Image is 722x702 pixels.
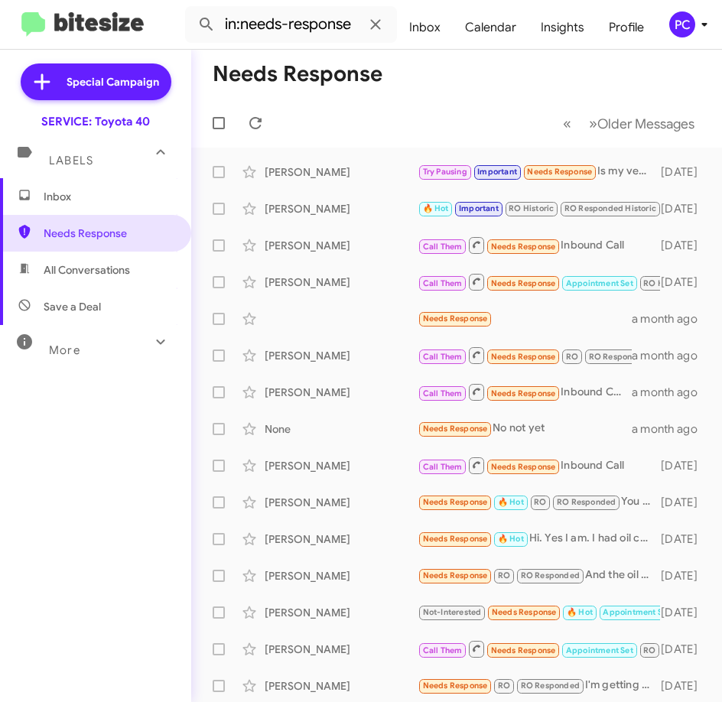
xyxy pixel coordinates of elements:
span: Needs Response [423,534,488,544]
button: PC [656,11,705,37]
span: Special Campaign [67,74,159,89]
span: Needs Response [491,462,556,472]
span: Important [477,167,517,177]
div: a month ago [632,348,710,363]
div: No not yet [418,420,632,437]
span: Needs Response [423,424,488,434]
div: [DATE] [660,678,710,694]
span: Call Them [423,242,463,252]
span: Inbox [44,189,174,204]
div: [DATE] [660,238,710,253]
div: [DATE] [660,531,710,547]
span: » [589,114,597,133]
div: [PERSON_NAME] [265,275,418,290]
span: RO Historic [643,278,688,288]
div: You may want to check your records because I just had it there [DATE] morning, [DATE] [418,493,660,511]
div: [PERSON_NAME] [265,238,418,253]
span: Needs Response [491,242,556,252]
span: Appointment Set [566,278,633,288]
div: Inbound Call [418,456,660,475]
span: RO [643,645,655,655]
span: Needs Response [491,388,556,398]
nav: Page navigation example [555,108,704,139]
div: [PERSON_NAME] [265,531,418,547]
span: Needs Response [491,278,556,288]
span: Needs Response [423,681,488,691]
a: Inbox [397,5,453,50]
div: a month ago [632,421,710,437]
span: 🔥 Hot [498,497,524,507]
span: Call Them [423,462,463,472]
div: [PERSON_NAME] [265,605,418,620]
div: None [265,421,418,437]
div: Good morning, can I schedule oil change for [DATE]? [418,603,660,621]
span: Call Them [423,388,463,398]
span: RO [534,497,546,507]
span: Older Messages [597,115,694,132]
div: [DATE] [660,568,710,583]
div: [PERSON_NAME] [265,348,418,363]
input: Search [185,6,397,43]
span: Save a Deal [44,299,101,314]
span: Needs Response [44,226,174,241]
span: Needs Response [423,570,488,580]
div: [DATE] [660,275,710,290]
span: Needs Response [527,167,592,177]
span: RO Historic [509,203,554,213]
div: [PERSON_NAME] [265,385,418,400]
div: [DATE] [660,458,710,473]
div: Inbound Call [418,346,632,365]
div: [PERSON_NAME] [265,678,418,694]
span: RO [498,681,510,691]
div: a month ago [632,385,710,400]
a: Special Campaign [21,63,171,100]
div: [DATE] [660,201,710,216]
span: Needs Response [423,314,488,323]
div: [PERSON_NAME] [265,458,418,473]
span: Not-Interested [423,607,482,617]
a: Calendar [453,5,528,50]
span: Try Pausing [423,167,467,177]
div: SERVICE: Toyota 40 [41,114,150,129]
span: Important [459,203,499,213]
a: Profile [597,5,656,50]
div: [PERSON_NAME] [265,642,418,657]
div: Inbound Call [418,382,632,401]
span: More [49,343,80,357]
span: Needs Response [492,607,557,617]
span: RO Responded [521,570,580,580]
span: RO [566,352,578,362]
div: Inbound Call [418,639,660,658]
span: Call Them [423,278,463,288]
span: RO [498,570,510,580]
div: PC [669,11,695,37]
span: RO Responded [557,497,616,507]
h1: Needs Response [213,62,382,86]
span: Needs Response [491,352,556,362]
span: Needs Response [423,497,488,507]
span: RO Responded [589,352,648,362]
div: [PERSON_NAME] [265,495,418,510]
span: 🔥 Hot [423,203,449,213]
div: a month ago [632,311,710,327]
div: [PERSON_NAME] [265,164,418,180]
a: Insights [528,5,597,50]
span: Labels [49,154,93,167]
button: Next [580,108,704,139]
span: RO Responded Historic [564,203,656,213]
div: [PERSON_NAME] [265,568,418,583]
div: Is my vehicle still covered for the free oil change [418,163,660,180]
div: Inbound Call [418,272,660,291]
span: All Conversations [44,262,130,278]
span: Appointment Set [603,607,670,617]
div: [DATE] [660,605,710,620]
span: Call Them [423,645,463,655]
div: Inbound Call [418,236,660,255]
span: RO Responded [521,681,580,691]
span: Call Them [423,352,463,362]
button: Previous [554,108,581,139]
